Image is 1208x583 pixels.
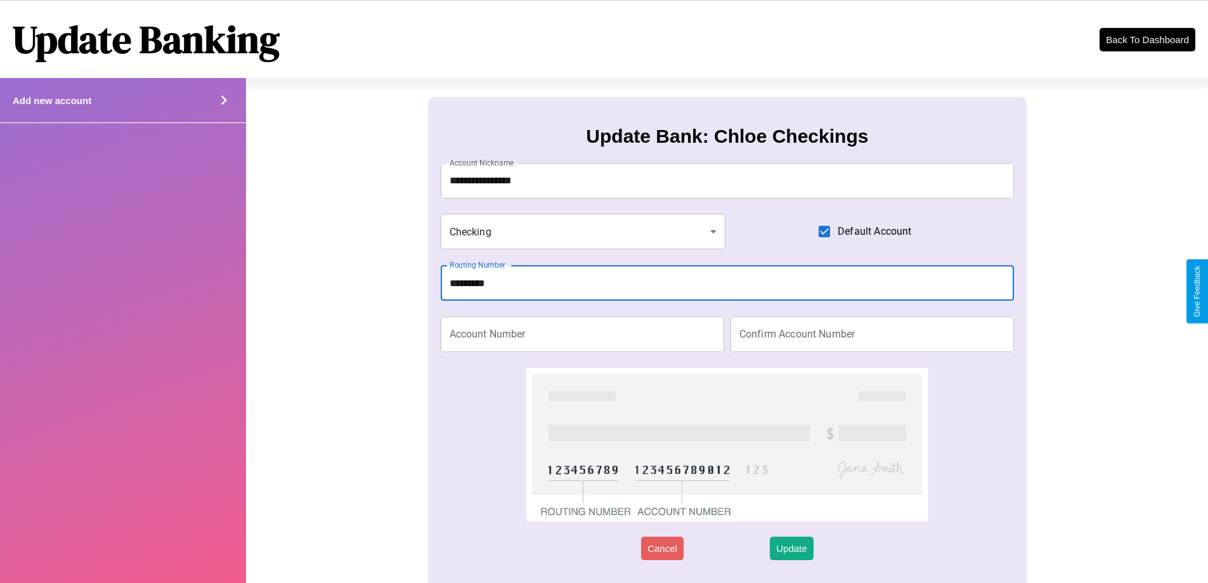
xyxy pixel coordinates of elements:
button: Update [770,537,813,560]
h1: Update Banking [13,13,280,65]
h3: Update Bank: Chloe Checkings [586,126,868,147]
label: Account Nickname [450,157,514,168]
button: Cancel [641,537,684,560]
label: Routing Number [450,259,505,270]
img: check [526,368,928,521]
span: Default Account [838,224,911,239]
div: Checking [441,214,726,249]
h4: Add new account [13,95,91,106]
div: Give Feedback [1193,266,1202,317]
button: Back To Dashboard [1100,28,1195,51]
